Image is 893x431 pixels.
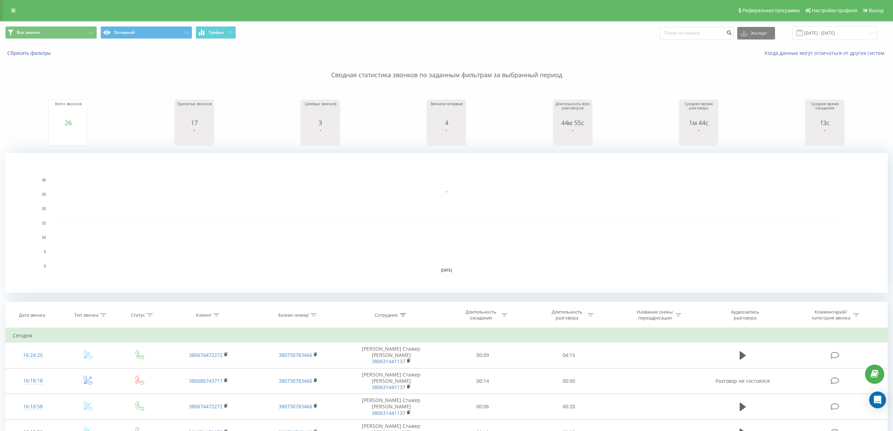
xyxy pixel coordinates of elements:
a: 380631441137 [372,384,405,390]
div: Целевых звонков [303,102,338,119]
text: 0 [44,264,46,268]
div: Open Intercom Messenger [869,392,886,408]
div: 17 [177,119,212,126]
a: 380674472272 [189,403,223,410]
div: Длительность ожидания [462,309,500,321]
svg: A chart. [51,126,86,147]
div: Статус [131,312,145,318]
div: 4 [429,119,464,126]
span: Реферальная программа [742,8,800,13]
span: Все звонки [17,30,40,35]
div: Длительность всех разговоров [555,102,590,119]
div: Принятых звонков [177,102,212,119]
svg: A chart. [303,126,338,147]
div: 16:18:18 [13,374,54,388]
a: 380730783466 [279,378,312,384]
div: Среднее время ожидания [807,102,842,119]
td: 00:00 [526,368,612,394]
td: 00:06 [440,394,526,420]
a: 380674472272 [189,352,223,358]
div: Тип звонка [74,312,98,318]
div: 44м 55с [555,119,590,126]
span: График [209,30,224,35]
span: Разговор не состоялся [716,378,770,384]
div: 1м 44с [681,119,716,126]
div: 16:24:25 [13,349,54,362]
div: Аудиозапись разговора [722,309,768,321]
svg: A chart. [681,126,716,147]
td: 04:15 [526,343,612,368]
svg: A chart. [177,126,212,147]
button: Все звонки [5,26,97,39]
a: 380631441137 [372,358,405,365]
svg: A chart. [429,126,464,147]
div: Название схемы переадресации [636,309,674,321]
td: [PERSON_NAME] Стажер [PERSON_NAME] [343,394,440,420]
div: Дата звонка [19,312,45,318]
svg: A chart. [807,126,842,147]
div: Всего звонков [51,102,86,119]
div: Звонили впервые [429,102,464,119]
p: Сводная статистика звонков по заданным фильтрам за выбранный период [5,57,888,80]
div: 13с [807,119,842,126]
text: 25 [42,193,46,196]
text: 10 [42,236,46,239]
div: Сотрудник [375,312,398,318]
div: 26 [51,119,86,126]
div: Комментарий/категория звонка [810,309,851,321]
a: 380631441137 [372,410,405,416]
text: 5 [44,250,46,254]
td: Сегодня [6,329,888,343]
text: [DATE] [441,268,452,272]
a: Когда данные могут отличаться от других систем [765,50,888,56]
div: Бизнес номер [278,312,309,318]
div: 3 [303,119,338,126]
button: Сбросить фильтры [5,50,54,56]
button: Основной [100,26,192,39]
div: Длительность разговора [548,309,586,321]
td: [PERSON_NAME] Стажер [PERSON_NAME] [343,343,440,368]
button: Экспорт [737,27,775,39]
span: Выход [869,8,884,13]
a: 380686743717 [189,378,223,384]
svg: A chart. [5,153,888,293]
a: 380730783466 [279,403,312,410]
div: Клиент [196,312,211,318]
input: Поиск по номеру [660,27,734,39]
span: Настройки профиля [812,8,857,13]
text: 15 [42,221,46,225]
svg: A chart. [555,126,590,147]
text: 30 [42,178,46,182]
button: График [196,26,236,39]
div: 16:10:58 [13,400,54,414]
td: 00:20 [526,394,612,420]
td: 00:14 [440,368,526,394]
a: 380730783466 [279,352,312,358]
td: [PERSON_NAME] Стажер [PERSON_NAME] [343,368,440,394]
text: 20 [42,207,46,211]
td: 00:09 [440,343,526,368]
div: Среднее время разговора [681,102,716,119]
